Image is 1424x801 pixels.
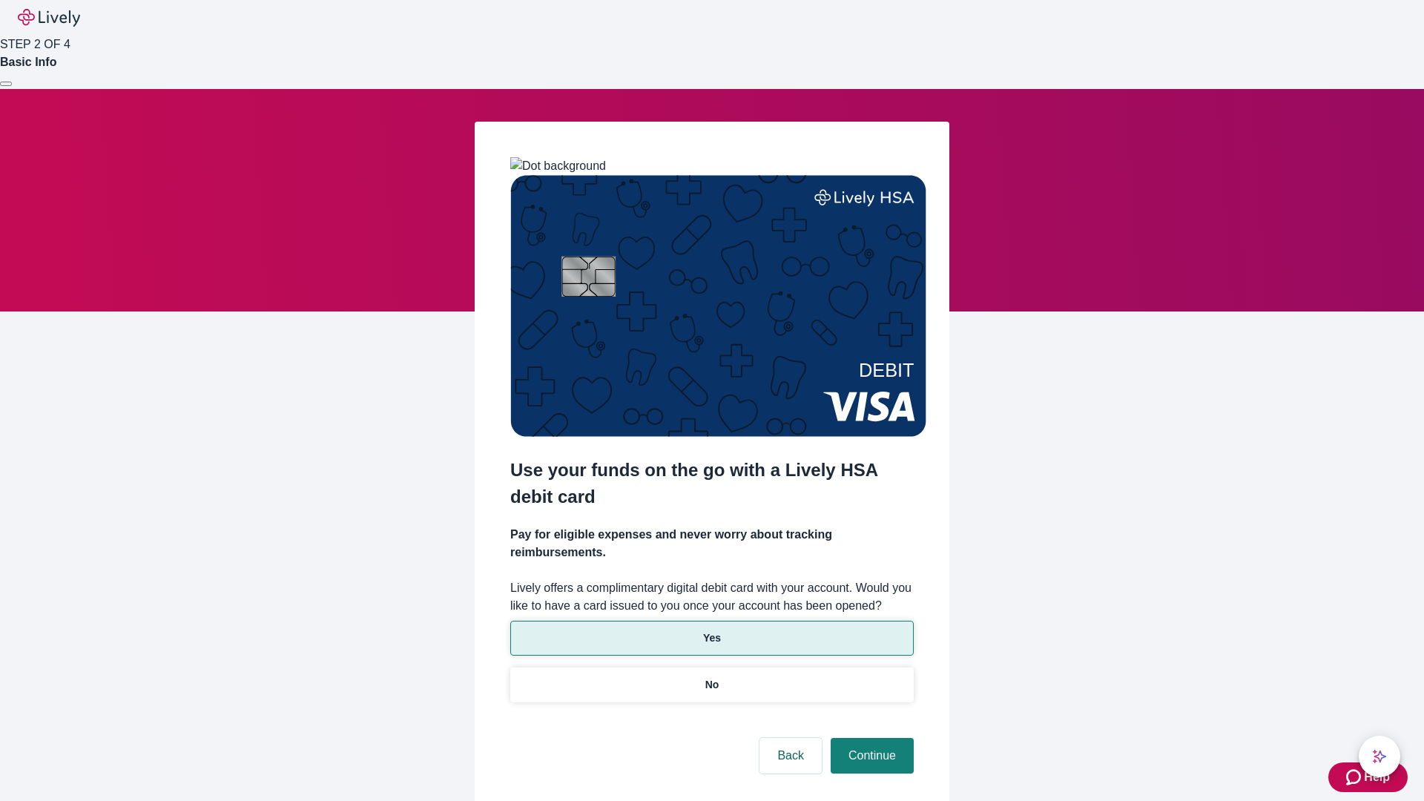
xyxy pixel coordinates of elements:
[759,738,822,774] button: Back
[510,667,914,702] button: No
[510,526,914,561] h4: Pay for eligible expenses and never worry about tracking reimbursements.
[703,630,721,646] p: Yes
[1372,749,1387,764] svg: Lively AI Assistant
[1364,768,1390,786] span: Help
[705,677,719,693] p: No
[831,738,914,774] button: Continue
[1328,762,1408,792] button: Zendesk support iconHelp
[510,621,914,656] button: Yes
[18,9,80,27] img: Lively
[510,175,926,437] img: Debit card
[1346,768,1364,786] svg: Zendesk support icon
[510,579,914,615] label: Lively offers a complimentary digital debit card with your account. Would you like to have a card...
[510,457,914,510] h2: Use your funds on the go with a Lively HSA debit card
[510,157,606,175] img: Dot background
[1359,736,1400,777] button: chat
